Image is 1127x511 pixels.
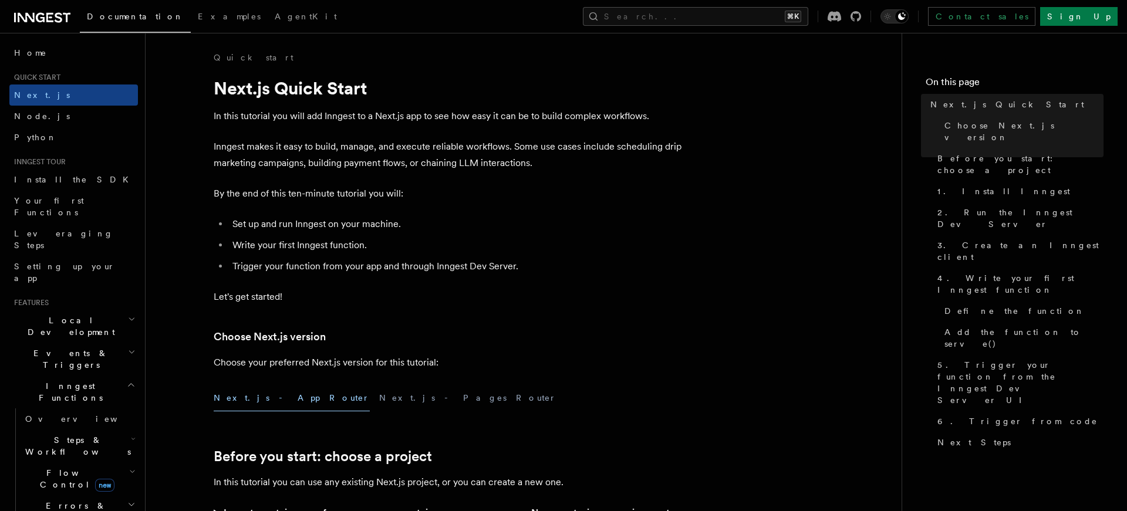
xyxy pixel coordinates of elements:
[937,436,1011,448] span: Next Steps
[214,329,326,345] a: Choose Next.js version
[9,347,128,371] span: Events & Triggers
[25,414,146,424] span: Overview
[933,202,1104,235] a: 2. Run the Inngest Dev Server
[926,94,1104,115] a: Next.js Quick Start
[21,467,129,490] span: Flow Control
[87,12,184,21] span: Documentation
[14,196,84,217] span: Your first Functions
[214,185,683,202] p: By the end of this ten-minute tutorial you will:
[9,256,138,289] a: Setting up your app
[14,90,70,100] span: Next.js
[9,169,138,190] a: Install the SDK
[9,42,138,63] a: Home
[21,462,138,495] button: Flow Controlnew
[937,185,1070,197] span: 1. Install Inngest
[9,314,128,338] span: Local Development
[14,133,57,142] span: Python
[937,272,1104,296] span: 4. Write your first Inngest function
[9,127,138,148] a: Python
[191,4,268,32] a: Examples
[14,47,47,59] span: Home
[9,190,138,223] a: Your first Functions
[926,75,1104,94] h4: On this page
[944,305,1085,317] span: Define the function
[1040,7,1118,26] a: Sign Up
[937,207,1104,230] span: 2. Run the Inngest Dev Server
[14,262,115,283] span: Setting up your app
[9,223,138,256] a: Leveraging Steps
[944,120,1104,143] span: Choose Next.js version
[937,359,1104,406] span: 5. Trigger your function from the Inngest Dev Server UI
[214,354,683,371] p: Choose your preferred Next.js version for this tutorial:
[9,84,138,106] a: Next.js
[268,4,344,32] a: AgentKit
[933,235,1104,268] a: 3. Create an Inngest client
[928,7,1035,26] a: Contact sales
[583,7,808,26] button: Search...⌘K
[9,375,138,408] button: Inngest Functions
[9,310,138,343] button: Local Development
[785,11,801,22] kbd: ⌘K
[940,115,1104,148] a: Choose Next.js version
[214,52,293,63] a: Quick start
[80,4,191,33] a: Documentation
[229,216,683,232] li: Set up and run Inngest on your machine.
[933,148,1104,181] a: Before you start: choose a project
[9,106,138,127] a: Node.js
[930,99,1084,110] span: Next.js Quick Start
[937,415,1098,427] span: 6. Trigger from code
[9,298,49,307] span: Features
[214,474,683,490] p: In this tutorial you can use any existing Next.js project, or you can create a new one.
[198,12,261,21] span: Examples
[379,385,556,411] button: Next.js - Pages Router
[933,432,1104,453] a: Next Steps
[933,354,1104,411] a: 5. Trigger your function from the Inngest Dev Server UI
[933,268,1104,300] a: 4. Write your first Inngest function
[214,138,683,171] p: Inngest makes it easy to build, manage, and execute reliable workflows. Some use cases include sc...
[14,229,113,250] span: Leveraging Steps
[229,237,683,253] li: Write your first Inngest function.
[21,429,138,462] button: Steps & Workflows
[940,322,1104,354] a: Add the function to serve()
[933,181,1104,202] a: 1. Install Inngest
[944,326,1104,350] span: Add the function to serve()
[9,157,66,167] span: Inngest tour
[21,408,138,429] a: Overview
[214,108,683,124] p: In this tutorial you will add Inngest to a Next.js app to see how easy it can be to build complex...
[9,380,127,404] span: Inngest Functions
[95,479,114,492] span: new
[880,9,909,23] button: Toggle dark mode
[275,12,337,21] span: AgentKit
[229,258,683,275] li: Trigger your function from your app and through Inngest Dev Server.
[214,448,432,465] a: Before you start: choose a project
[21,434,131,458] span: Steps & Workflows
[937,239,1104,263] span: 3. Create an Inngest client
[933,411,1104,432] a: 6. Trigger from code
[9,73,60,82] span: Quick start
[214,289,683,305] p: Let's get started!
[214,77,683,99] h1: Next.js Quick Start
[14,111,70,121] span: Node.js
[937,153,1104,176] span: Before you start: choose a project
[14,175,136,184] span: Install the SDK
[940,300,1104,322] a: Define the function
[9,343,138,375] button: Events & Triggers
[214,385,370,411] button: Next.js - App Router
